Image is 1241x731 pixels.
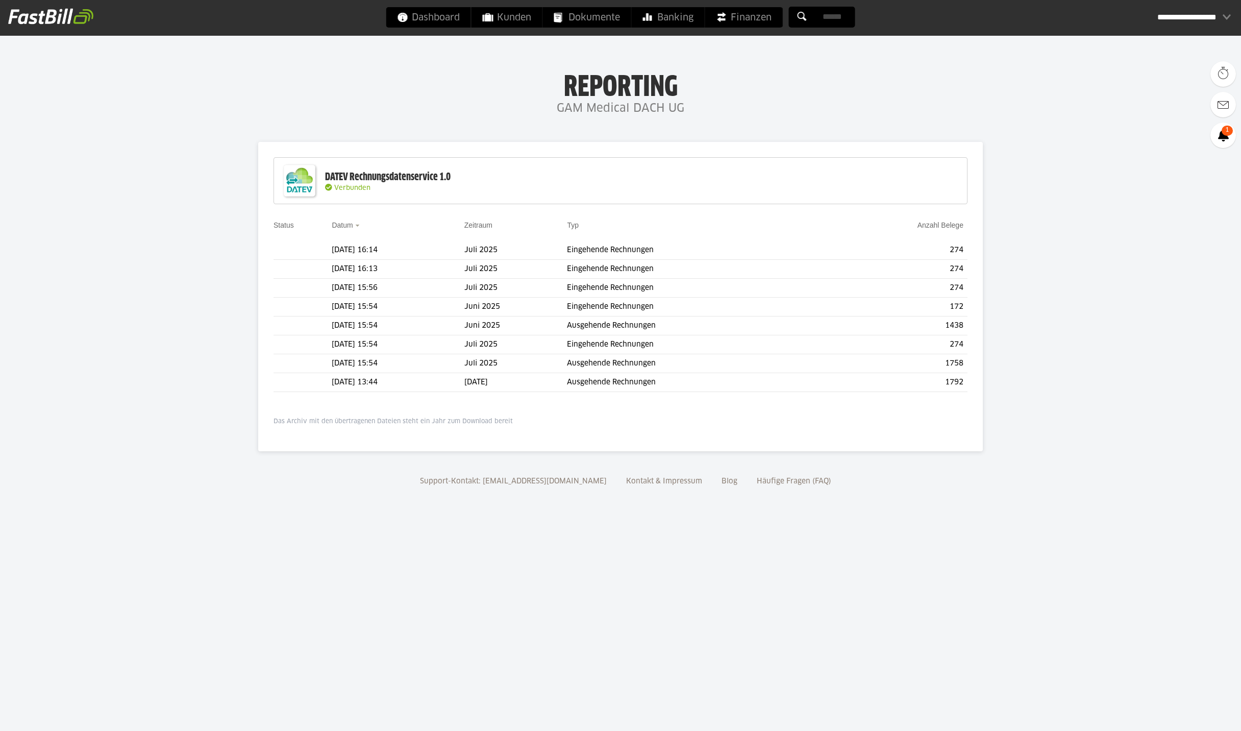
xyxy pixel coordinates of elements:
[471,7,542,28] a: Kunden
[464,279,567,298] td: Juli 2025
[823,316,967,335] td: 1438
[332,241,464,260] td: [DATE] 16:14
[567,316,823,335] td: Ausgehende Rechnungen
[464,354,567,373] td: Juli 2025
[8,8,93,25] img: fastbill_logo_white.png
[823,373,967,392] td: 1792
[567,298,823,316] td: Eingehende Rechnungen
[332,316,464,335] td: [DATE] 15:54
[823,335,967,354] td: 274
[102,72,1139,99] h1: Reporting
[567,373,823,392] td: Ausgehende Rechnungen
[483,7,531,28] span: Kunden
[643,7,693,28] span: Banking
[398,7,460,28] span: Dashboard
[823,354,967,373] td: 1758
[554,7,620,28] span: Dokumente
[386,7,471,28] a: Dashboard
[464,260,567,279] td: Juli 2025
[464,316,567,335] td: Juni 2025
[334,185,370,191] span: Verbunden
[1161,700,1231,726] iframe: Opens a widget where you can find more information
[1222,126,1233,136] span: 1
[1210,123,1236,148] a: 1
[716,7,772,28] span: Finanzen
[917,221,963,229] a: Anzahl Belege
[823,279,967,298] td: 274
[632,7,705,28] a: Banking
[464,373,567,392] td: [DATE]
[567,335,823,354] td: Eingehende Rechnungen
[332,260,464,279] td: [DATE] 16:13
[464,298,567,316] td: Juni 2025
[823,260,967,279] td: 274
[332,354,464,373] td: [DATE] 15:54
[274,221,294,229] a: Status
[279,160,320,201] img: DATEV-Datenservice Logo
[823,298,967,316] td: 172
[753,478,835,485] a: Häufige Fragen (FAQ)
[332,373,464,392] td: [DATE] 13:44
[567,241,823,260] td: Eingehende Rechnungen
[464,221,492,229] a: Zeitraum
[567,221,579,229] a: Typ
[543,7,631,28] a: Dokumente
[274,418,967,426] p: Das Archiv mit den übertragenen Dateien steht ein Jahr zum Download bereit
[464,335,567,354] td: Juli 2025
[332,335,464,354] td: [DATE] 15:54
[332,298,464,316] td: [DATE] 15:54
[355,225,362,227] img: sort_desc.gif
[416,478,610,485] a: Support-Kontakt: [EMAIL_ADDRESS][DOMAIN_NAME]
[332,279,464,298] td: [DATE] 15:56
[464,241,567,260] td: Juli 2025
[705,7,783,28] a: Finanzen
[332,221,353,229] a: Datum
[823,241,967,260] td: 274
[718,478,741,485] a: Blog
[325,170,451,184] div: DATEV Rechnungsdatenservice 1.0
[567,354,823,373] td: Ausgehende Rechnungen
[567,260,823,279] td: Eingehende Rechnungen
[567,279,823,298] td: Eingehende Rechnungen
[623,478,706,485] a: Kontakt & Impressum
